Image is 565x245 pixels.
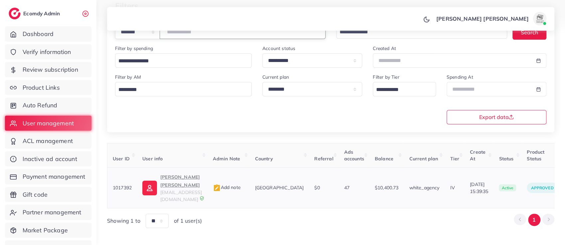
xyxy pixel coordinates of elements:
p: [PERSON_NAME] [PERSON_NAME] [160,173,202,189]
span: IV [450,185,455,191]
span: User info [142,156,163,162]
h2: Ecomdy Admin [23,10,62,17]
a: ACL management [5,133,91,149]
span: [EMAIL_ADDRESS][DOMAIN_NAME] [160,189,202,202]
span: 47 [344,185,350,191]
span: of 1 user(s) [174,217,202,225]
a: Dashboard [5,26,91,42]
span: Payment management [23,172,85,181]
span: Tier [450,156,459,162]
span: User ID [113,156,130,162]
a: Payment management [5,169,91,184]
a: logoEcomdy Admin [9,8,62,19]
label: Account status [262,45,295,52]
a: [PERSON_NAME] [PERSON_NAME]avatar [433,12,549,25]
label: Filter by AM [115,74,141,80]
span: active [499,184,516,192]
img: avatar [533,12,546,25]
a: Review subscription [5,62,91,77]
span: Admin Note [213,156,240,162]
label: Created At [373,45,396,52]
span: Showing 1 to [107,217,140,225]
input: Search for option [116,56,243,66]
div: Search for option [373,82,436,96]
label: Filter by Tier [373,74,399,80]
img: ic-user-info.36bf1079.svg [142,181,157,195]
input: Search for option [374,85,427,95]
span: 1017392 [113,185,132,191]
p: [PERSON_NAME] [PERSON_NAME] [436,15,529,23]
span: Dashboard [23,30,54,38]
span: Balance [375,156,393,162]
span: Referral [314,156,333,162]
a: User management [5,116,91,131]
span: Ads accounts [344,149,364,162]
span: Status [499,156,513,162]
span: ACL management [23,137,73,145]
span: Export data [479,114,514,120]
span: white_agency [409,185,439,191]
button: Export data [447,110,546,124]
a: Gift code [5,187,91,202]
span: Create At [470,149,486,162]
span: [GEOGRAPHIC_DATA] [255,185,304,191]
span: Partner management [23,208,81,217]
span: $10,400.73 [375,185,399,191]
a: [PERSON_NAME] [PERSON_NAME][EMAIL_ADDRESS][DOMAIN_NAME] [142,173,202,203]
label: Spending At [447,74,473,80]
input: Search for option [116,85,243,95]
label: Filter by spending [115,45,153,52]
span: Review subscription [23,65,78,74]
div: Search for option [115,82,252,96]
span: approved [531,185,553,190]
a: Market Package [5,223,91,238]
span: Country [255,156,273,162]
a: Auto Refund [5,98,91,113]
span: Verify information [23,48,71,56]
a: Inactive ad account [5,151,91,167]
span: Market Package [23,226,68,235]
img: logo [9,8,21,19]
span: [DATE] 15:39:35 [470,181,488,195]
span: Gift code [23,190,48,199]
div: Search for option [115,53,252,68]
label: Current plan [262,74,289,80]
span: User management [23,119,74,128]
a: Partner management [5,205,91,220]
span: Auto Refund [23,101,58,110]
img: 9CAL8B2pu8EFxCJHYAAAAldEVYdGRhdGU6Y3JlYXRlADIwMjItMTItMDlUMDQ6NTg6MzkrMDA6MDBXSlgLAAAAJXRFWHRkYXR... [200,196,204,201]
span: Add note [213,184,241,190]
ul: Pagination [514,214,554,226]
span: $0 [314,185,320,191]
a: Verify information [5,44,91,60]
img: admin_note.cdd0b510.svg [213,184,221,192]
span: Product Status [527,149,544,162]
button: Go to page 1 [528,214,540,226]
span: Product Links [23,83,60,92]
span: Inactive ad account [23,155,77,163]
a: Product Links [5,80,91,95]
span: Current plan [409,156,438,162]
